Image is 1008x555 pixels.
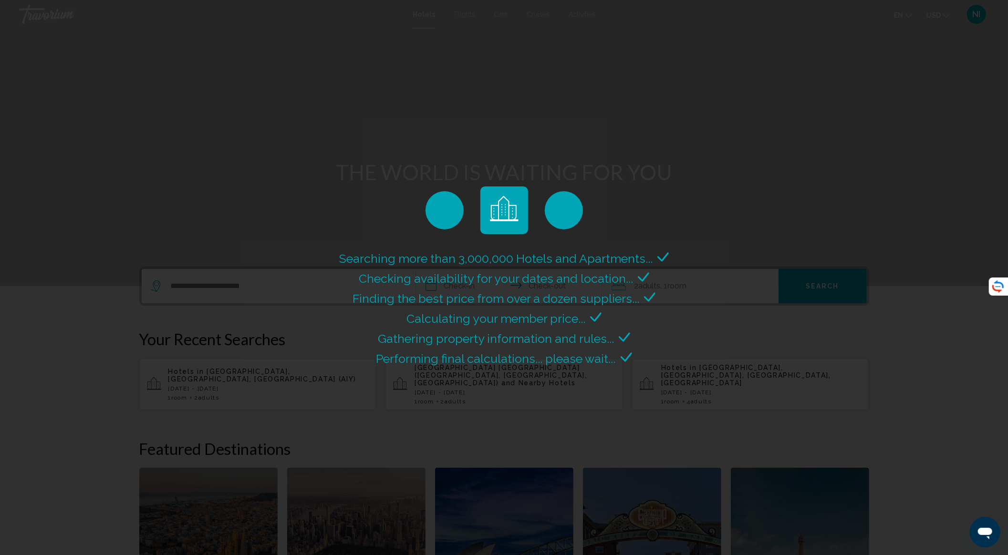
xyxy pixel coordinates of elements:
[359,271,633,286] span: Checking availability for your dates and location...
[339,251,653,266] span: Searching more than 3,000,000 Hotels and Apartments...
[378,331,614,346] span: Gathering property information and rules...
[353,291,639,306] span: Finding the best price from over a dozen suppliers...
[376,351,616,366] span: Performing final calculations... please wait...
[970,517,1000,547] iframe: Кнопка для запуску вікна повідомлень
[406,311,585,326] span: Calculating your member price...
